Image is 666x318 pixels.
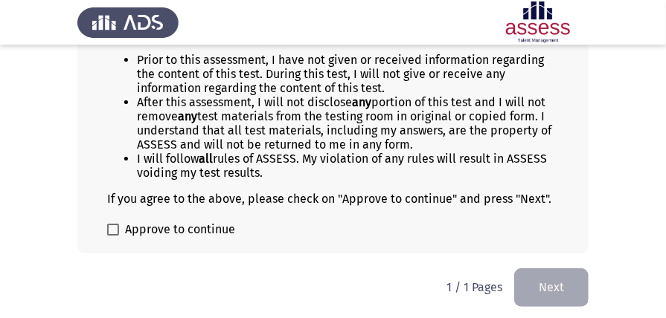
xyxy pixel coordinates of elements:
p: 1 / 1 Pages [446,280,502,294]
div: If you agree to the above, please check on "Approve to continue" and press "Next". [107,192,559,206]
b: any [178,109,197,123]
li: Prior to this assessment, I have not given or received information regarding the content of this ... [137,53,559,95]
li: I will follow rules of ASSESS. My violation of any rules will result in ASSESS voiding my test re... [137,152,559,180]
img: Assessment logo of OCM R1 ASSESS [487,1,589,43]
img: Assess Talent Management logo [77,1,179,43]
b: any [352,95,371,109]
b: all [199,152,213,166]
span: Approve to continue [125,221,235,238]
li: After this assessment, I will not disclose portion of this test and I will not remove test materi... [137,95,559,152]
button: load next page [514,268,589,306]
